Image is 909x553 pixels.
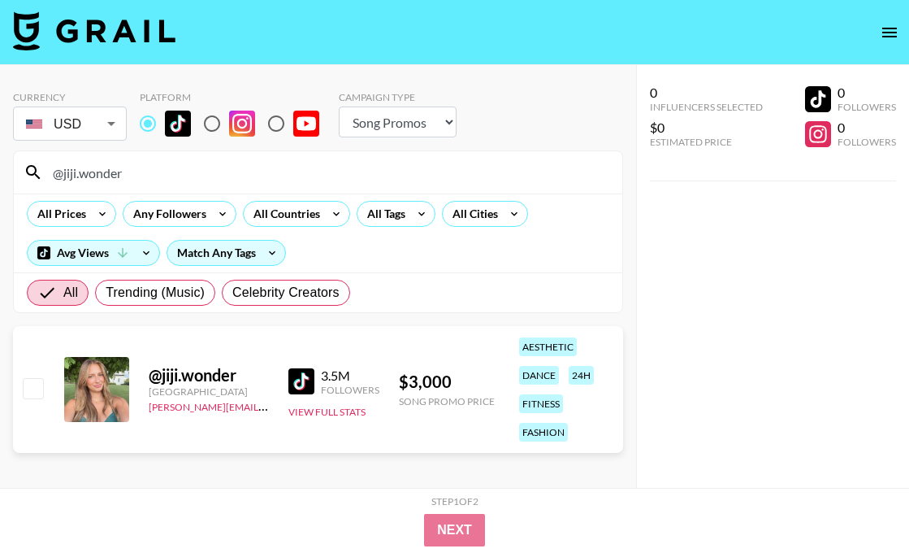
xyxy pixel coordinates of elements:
[838,85,896,101] div: 0
[321,368,379,384] div: 3.5M
[167,241,285,265] div: Match Any Tags
[424,514,485,546] button: Next
[232,283,340,303] span: Celebrity Creators
[229,111,255,137] img: Instagram
[288,368,314,394] img: TikTok
[43,159,612,185] input: Search by User Name
[357,202,409,226] div: All Tags
[16,110,123,138] div: USD
[569,366,594,385] div: 24h
[28,202,89,226] div: All Prices
[519,394,563,413] div: fitness
[838,136,896,148] div: Followers
[13,11,175,50] img: Grail Talent
[106,283,205,303] span: Trending (Music)
[123,202,210,226] div: Any Followers
[443,202,501,226] div: All Cities
[13,91,127,103] div: Currency
[28,241,159,265] div: Avg Views
[293,111,319,137] img: YouTube
[873,16,906,49] button: open drawer
[149,365,269,385] div: @ jiji.wonder
[140,91,332,103] div: Platform
[519,366,559,385] div: dance
[399,395,495,407] div: Song Promo Price
[650,120,763,136] div: $0
[321,384,379,396] div: Followers
[288,406,366,418] button: View Full Stats
[838,101,896,113] div: Followers
[431,495,478,507] div: Step 1 of 2
[339,91,457,103] div: Campaign Type
[149,385,269,398] div: [GEOGRAPHIC_DATA]
[838,120,896,136] div: 0
[244,202,323,226] div: All Countries
[165,111,191,137] img: TikTok
[63,283,78,303] span: All
[399,372,495,392] div: $ 3,000
[650,85,763,101] div: 0
[650,136,763,148] div: Estimated Price
[828,472,890,533] iframe: Drift Widget Chat Controller
[519,423,568,442] div: fashion
[149,398,389,413] a: [PERSON_NAME][EMAIL_ADDRESS][DOMAIN_NAME]
[519,337,577,356] div: aesthetic
[650,101,763,113] div: Influencers Selected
